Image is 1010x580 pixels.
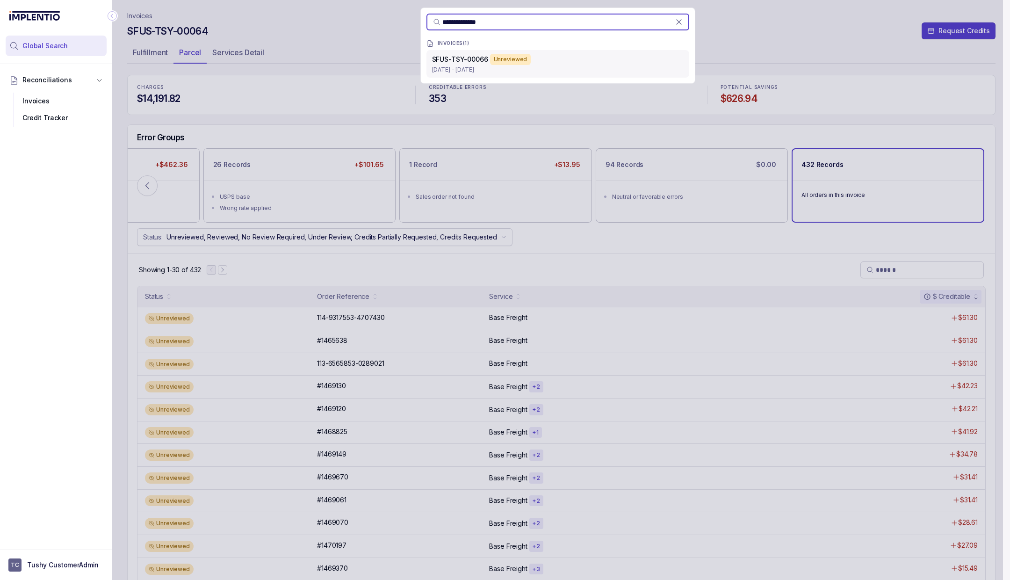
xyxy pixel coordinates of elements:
[6,91,107,129] div: Reconciliations
[13,93,99,109] div: Invoices
[22,75,72,85] span: Reconciliations
[432,55,488,63] span: SFUS-TSY-00066
[13,109,99,126] div: Credit Tracker
[432,65,684,74] p: [DATE] - [DATE]
[490,54,531,65] div: Unreviewed
[22,41,68,51] span: Global Search
[27,560,99,570] p: Tushy CustomerAdmin
[8,558,22,572] span: User initials
[438,41,469,46] p: INVOICES ( 1 )
[107,10,118,22] div: Collapse Icon
[8,558,104,572] button: User initialsTushy CustomerAdmin
[6,70,107,90] button: Reconciliations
